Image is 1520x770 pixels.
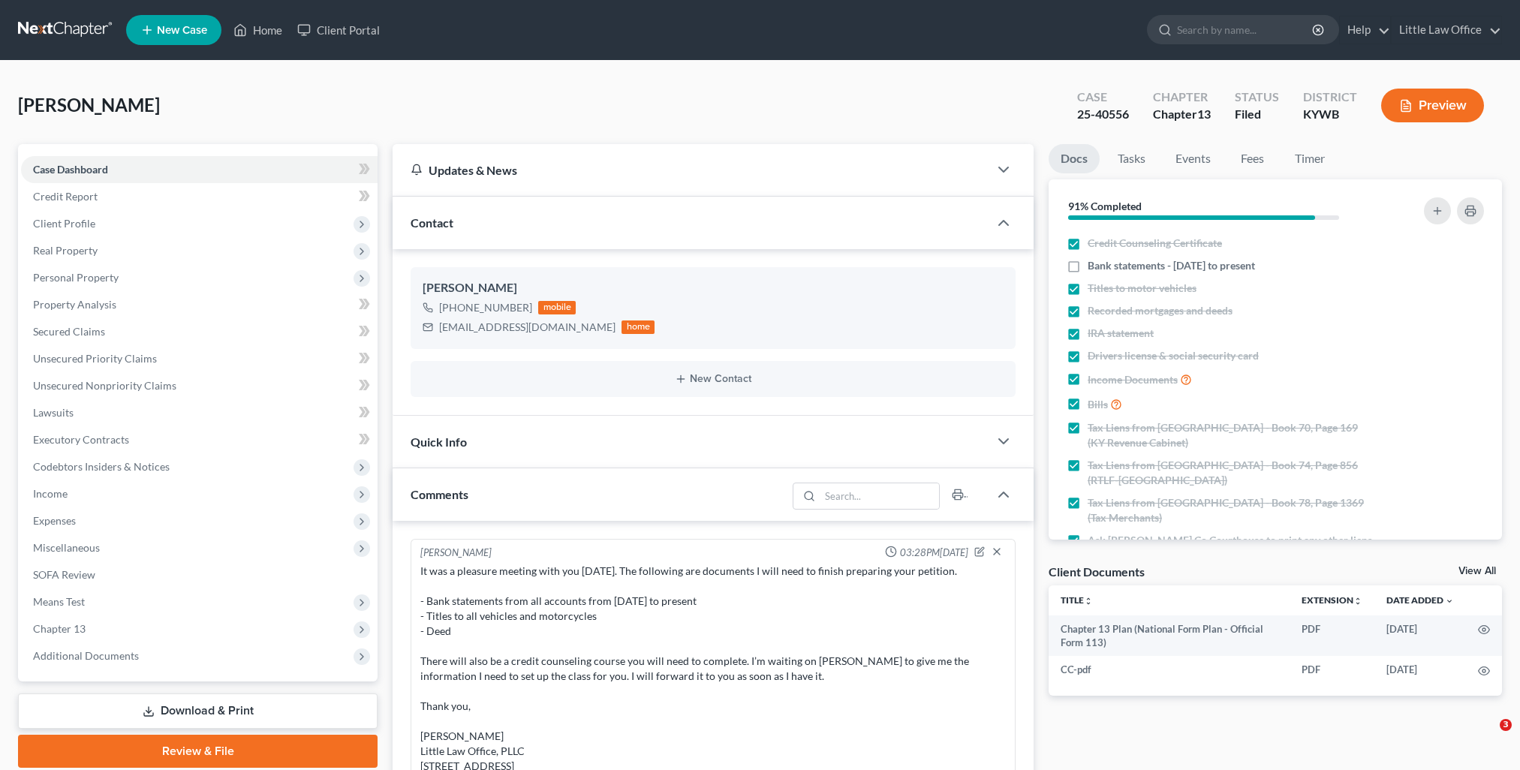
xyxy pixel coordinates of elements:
a: Little Law Office [1392,17,1501,44]
span: Tax Liens from [GEOGRAPHIC_DATA] - Book 74, Page 856 (RTLF-[GEOGRAPHIC_DATA]) [1088,458,1376,488]
a: View All [1458,566,1496,576]
strong: 91% Completed [1068,200,1142,212]
div: Chapter [1153,106,1211,123]
span: 3 [1500,719,1512,731]
span: 03:28PM[DATE] [900,546,968,560]
a: Titleunfold_more [1061,594,1093,606]
div: Filed [1235,106,1279,123]
span: Codebtors Insiders & Notices [33,460,170,473]
span: Credit Counseling Certificate [1088,236,1222,251]
span: IRA statement [1088,326,1154,341]
a: Download & Print [18,693,378,729]
input: Search by name... [1177,16,1314,44]
span: Property Analysis [33,298,116,311]
iframe: Intercom live chat [1469,719,1505,755]
div: District [1303,89,1357,106]
button: Preview [1381,89,1484,122]
span: Income [33,487,68,500]
span: Credit Report [33,190,98,203]
span: Drivers license & social security card [1088,348,1259,363]
a: Executory Contracts [21,426,378,453]
input: Search... [820,483,939,509]
a: Lawsuits [21,399,378,426]
i: unfold_more [1084,597,1093,606]
a: Unsecured Priority Claims [21,345,378,372]
span: Lawsuits [33,406,74,419]
td: CC-pdf [1049,656,1290,683]
span: [PERSON_NAME] [18,94,160,116]
a: Extensionunfold_more [1302,594,1362,606]
span: Client Profile [33,217,95,230]
span: SOFA Review [33,568,95,581]
a: SOFA Review [21,561,378,588]
div: Case [1077,89,1129,106]
div: Client Documents [1049,564,1145,579]
span: Titles to motor vehicles [1088,281,1196,296]
div: KYWB [1303,106,1357,123]
button: New Contact [423,373,1004,385]
a: Timer [1283,144,1337,173]
span: Tax Liens from [GEOGRAPHIC_DATA] - Book 70, Page 169 (KY Revenue Cabinet) [1088,420,1376,450]
span: Bank statements - [DATE] to present [1088,258,1255,273]
span: Miscellaneous [33,541,100,554]
span: Personal Property [33,271,119,284]
a: Docs [1049,144,1100,173]
span: Tax Liens from [GEOGRAPHIC_DATA] - Book 78, Page 1369 (Tax Merchants) [1088,495,1376,525]
a: Home [226,17,290,44]
span: Real Property [33,244,98,257]
div: mobile [538,301,576,314]
span: Case Dashboard [33,163,108,176]
div: 25-40556 [1077,106,1129,123]
a: Help [1340,17,1390,44]
a: Review & File [18,735,378,768]
span: New Case [157,25,207,36]
a: Property Analysis [21,291,378,318]
a: Unsecured Nonpriority Claims [21,372,378,399]
span: Additional Documents [33,649,139,662]
div: Status [1235,89,1279,106]
td: [DATE] [1374,656,1466,683]
a: Tasks [1106,144,1157,173]
div: Chapter [1153,89,1211,106]
div: [PHONE_NUMBER] [439,300,532,315]
td: [DATE] [1374,615,1466,657]
div: [PERSON_NAME] [420,546,492,561]
span: Ask [PERSON_NAME] Co Courthouse to print any other liens that are on your property. [1088,533,1376,563]
span: 13 [1197,107,1211,121]
a: Date Added expand_more [1386,594,1454,606]
a: Credit Report [21,183,378,210]
span: Chapter 13 [33,622,86,635]
span: Unsecured Priority Claims [33,352,157,365]
td: PDF [1290,656,1374,683]
span: Secured Claims [33,325,105,338]
span: Income Documents [1088,372,1178,387]
span: Quick Info [411,435,467,449]
span: Bills [1088,397,1108,412]
span: Comments [411,487,468,501]
span: Expenses [33,514,76,527]
i: expand_more [1445,597,1454,606]
span: Means Test [33,595,85,608]
a: Events [1163,144,1223,173]
div: Updates & News [411,162,971,178]
div: [EMAIL_ADDRESS][DOMAIN_NAME] [439,320,616,335]
td: PDF [1290,615,1374,657]
div: [PERSON_NAME] [423,279,1004,297]
a: Client Portal [290,17,387,44]
span: Executory Contracts [33,433,129,446]
a: Fees [1229,144,1277,173]
span: Recorded mortgages and deeds [1088,303,1233,318]
i: unfold_more [1353,597,1362,606]
span: Contact [411,215,453,230]
a: Secured Claims [21,318,378,345]
td: Chapter 13 Plan (National Form Plan - Official Form 113) [1049,615,1290,657]
a: Case Dashboard [21,156,378,183]
div: home [622,320,655,334]
span: Unsecured Nonpriority Claims [33,379,176,392]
